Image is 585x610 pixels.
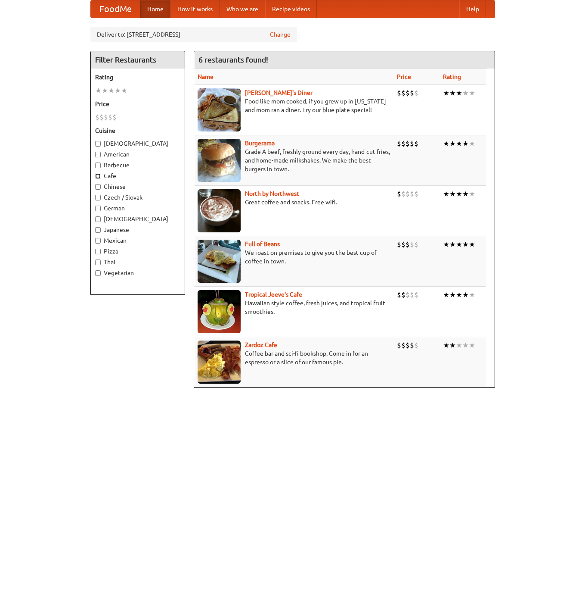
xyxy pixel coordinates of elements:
[198,88,241,131] img: sallys.jpg
[414,290,418,300] li: $
[410,240,414,249] li: $
[170,0,220,18] a: How it works
[414,240,418,249] li: $
[462,240,469,249] li: ★
[95,184,101,190] input: Chinese
[95,113,99,122] li: $
[95,225,180,234] label: Japanese
[443,341,449,350] li: ★
[95,270,101,276] input: Vegetarian
[270,30,291,39] a: Change
[95,258,180,266] label: Thai
[245,140,275,147] a: Burgerama
[469,290,475,300] li: ★
[414,189,418,199] li: $
[95,139,180,148] label: [DEMOGRAPHIC_DATA]
[401,290,405,300] li: $
[401,341,405,350] li: $
[95,193,180,202] label: Czech / Slovak
[95,269,180,277] label: Vegetarian
[414,88,418,98] li: $
[456,240,462,249] li: ★
[198,147,390,173] p: Grade A beef, freshly ground every day, hand-cut fries, and home-made milkshakes. We make the bes...
[397,341,401,350] li: $
[140,0,170,18] a: Home
[469,341,475,350] li: ★
[397,73,411,80] a: Price
[95,152,101,157] input: American
[410,139,414,148] li: $
[410,189,414,199] li: $
[91,51,185,69] h4: Filter Restaurants
[462,341,469,350] li: ★
[121,86,127,95] li: ★
[443,189,449,199] li: ★
[462,189,469,199] li: ★
[220,0,265,18] a: Who we are
[245,190,299,197] a: North by Northwest
[95,73,180,81] h5: Rating
[456,189,462,199] li: ★
[198,97,390,114] p: Food like mom cooked, if you grew up in [US_STATE] and mom ran a diner. Try our blue plate special!
[405,341,410,350] li: $
[95,227,101,233] input: Japanese
[198,139,241,182] img: burgerama.jpg
[112,113,117,122] li: $
[405,139,410,148] li: $
[95,161,180,169] label: Barbecue
[95,100,180,108] h5: Price
[198,341,241,384] img: zardoz.jpg
[198,73,214,80] a: Name
[104,113,108,122] li: $
[245,291,302,298] b: Tropical Jeeve's Cafe
[95,249,101,254] input: Pizza
[95,247,180,256] label: Pizza
[405,88,410,98] li: $
[198,248,390,266] p: We roast on premises to give you the best cup of coffee in town.
[456,88,462,98] li: ★
[443,139,449,148] li: ★
[108,113,112,122] li: $
[469,88,475,98] li: ★
[456,139,462,148] li: ★
[198,198,390,206] p: Great coffee and snacks. Free wifi.
[198,56,268,64] ng-pluralize: 6 restaurants found!
[95,204,180,213] label: German
[95,182,180,191] label: Chinese
[414,139,418,148] li: $
[102,86,108,95] li: ★
[449,290,456,300] li: ★
[462,290,469,300] li: ★
[414,341,418,350] li: $
[245,341,277,348] a: Zardoz Cafe
[245,89,313,96] b: [PERSON_NAME]'s Diner
[469,240,475,249] li: ★
[95,126,180,135] h5: Cuisine
[95,150,180,159] label: American
[443,88,449,98] li: ★
[95,260,101,265] input: Thai
[410,290,414,300] li: $
[456,290,462,300] li: ★
[90,27,297,42] div: Deliver to: [STREET_ADDRESS]
[410,88,414,98] li: $
[245,241,280,247] b: Full of Beans
[95,206,101,211] input: German
[397,88,401,98] li: $
[198,240,241,283] img: beans.jpg
[443,240,449,249] li: ★
[198,189,241,232] img: north.jpg
[95,195,101,200] input: Czech / Slovak
[469,139,475,148] li: ★
[91,0,140,18] a: FoodMe
[401,139,405,148] li: $
[449,341,456,350] li: ★
[401,189,405,199] li: $
[462,139,469,148] li: ★
[401,88,405,98] li: $
[95,215,180,223] label: [DEMOGRAPHIC_DATA]
[198,299,390,316] p: Hawaiian style coffee, fresh juices, and tropical fruit smoothies.
[449,88,456,98] li: ★
[397,189,401,199] li: $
